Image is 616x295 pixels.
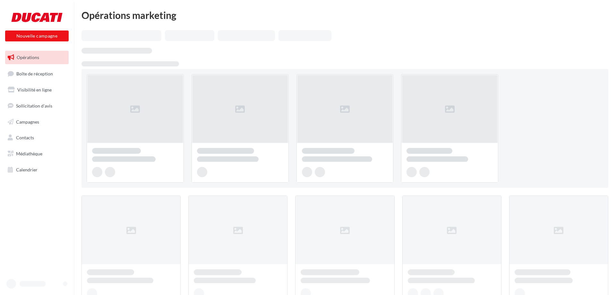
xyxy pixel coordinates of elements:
span: Médiathèque [16,151,42,156]
span: Calendrier [16,167,38,172]
a: Sollicitation d'avis [4,99,70,113]
a: Calendrier [4,163,70,177]
span: Sollicitation d'avis [16,103,52,108]
span: Opérations [17,55,39,60]
span: Campagnes [16,119,39,124]
a: Visibilité en ligne [4,83,70,97]
span: Contacts [16,135,34,140]
button: Nouvelle campagne [5,30,69,41]
a: Opérations [4,51,70,64]
a: Campagnes [4,115,70,129]
span: Boîte de réception [16,71,53,76]
a: Boîte de réception [4,67,70,81]
a: Médiathèque [4,147,70,161]
span: Visibilité en ligne [17,87,52,92]
div: Opérations marketing [81,10,608,20]
a: Contacts [4,131,70,144]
